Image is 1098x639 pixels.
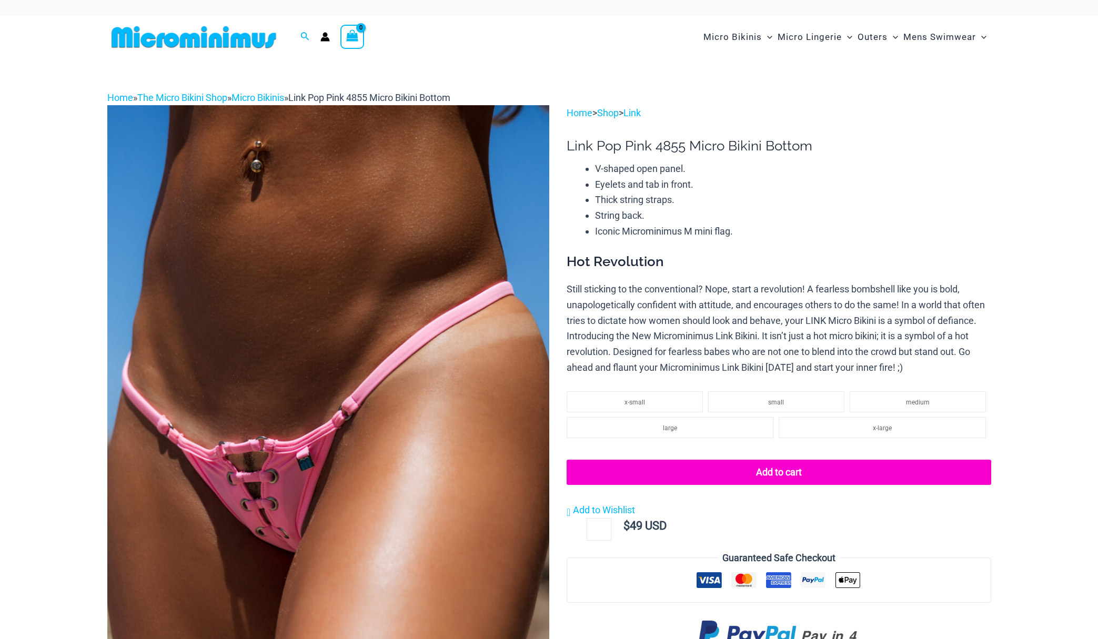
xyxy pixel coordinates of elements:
[901,21,989,53] a: Mens SwimwearMenu ToggleMenu Toggle
[873,424,892,432] span: x-large
[320,32,330,42] a: Account icon link
[573,504,635,515] span: Add to Wishlist
[567,502,635,518] a: Add to Wishlist
[597,107,619,118] a: Shop
[567,253,991,271] h3: Hot Revolution
[595,177,991,192] li: Eyelets and tab in front.
[976,24,986,50] span: Menu Toggle
[137,92,227,103] a: The Micro Bikini Shop
[107,25,280,49] img: MM SHOP LOGO FLAT
[768,399,784,406] span: small
[567,460,991,485] button: Add to cart
[906,399,930,406] span: medium
[567,417,773,438] li: large
[624,399,645,406] span: x-small
[231,92,284,103] a: Micro Bikinis
[595,208,991,224] li: String back.
[779,417,985,438] li: x-large
[708,391,844,412] li: small
[567,391,703,412] li: x-small
[107,92,133,103] a: Home
[340,25,365,49] a: View Shopping Cart, empty
[718,550,840,566] legend: Guaranteed Safe Checkout
[623,519,630,532] span: $
[850,391,986,412] li: medium
[587,518,611,540] input: Product quantity
[663,424,677,432] span: large
[778,24,842,50] span: Micro Lingerie
[842,24,852,50] span: Menu Toggle
[775,21,855,53] a: Micro LingerieMenu ToggleMenu Toggle
[567,281,991,375] p: Still sticking to the conventional? Nope, start a revolution! A fearless bombshell like you is bo...
[858,24,888,50] span: Outers
[567,107,592,118] a: Home
[288,92,450,103] span: Link Pop Pink 4855 Micro Bikini Bottom
[595,161,991,177] li: V-shaped open panel.
[595,224,991,239] li: Iconic Microminimus M mini flag.
[623,519,667,532] bdi: 49 USD
[107,92,450,103] span: » » »
[888,24,898,50] span: Menu Toggle
[701,21,775,53] a: Micro BikinisMenu ToggleMenu Toggle
[623,107,641,118] a: Link
[699,19,991,55] nav: Site Navigation
[903,24,976,50] span: Mens Swimwear
[567,138,991,154] h1: Link Pop Pink 4855 Micro Bikini Bottom
[703,24,762,50] span: Micro Bikinis
[595,192,991,208] li: Thick string straps.
[567,105,991,121] p: > >
[762,24,772,50] span: Menu Toggle
[855,21,901,53] a: OutersMenu ToggleMenu Toggle
[300,31,310,44] a: Search icon link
